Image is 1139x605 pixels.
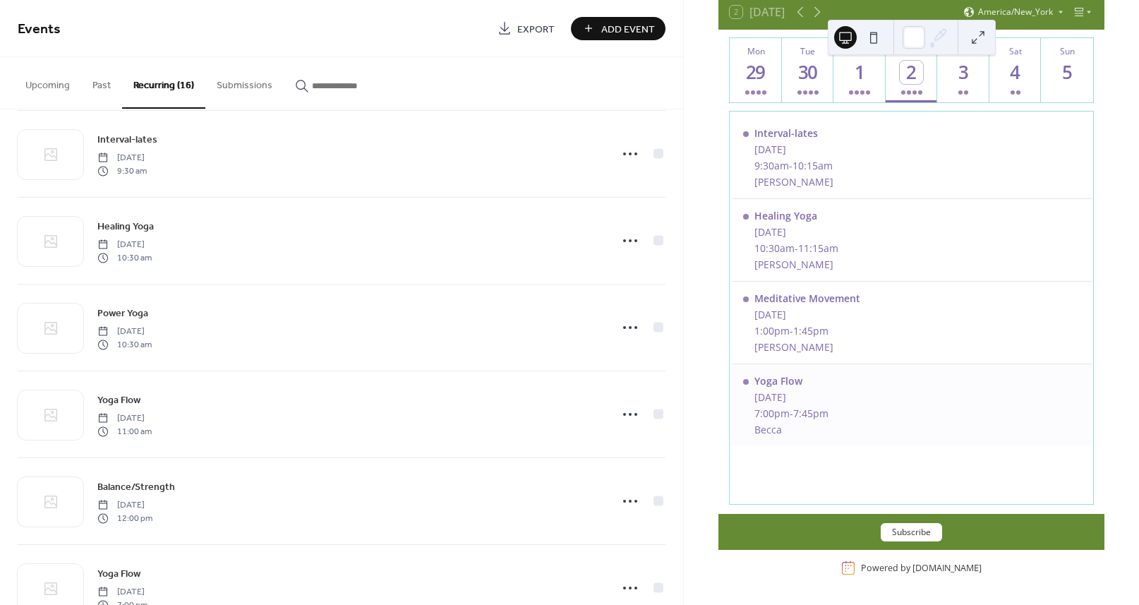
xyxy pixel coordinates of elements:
div: 1 [848,61,872,84]
a: Export [487,17,565,40]
div: Tue [786,45,830,57]
span: America/New_York [978,8,1053,16]
span: 10:30 am [97,338,152,351]
span: 10:30 am [97,251,152,264]
span: 7:45pm [793,407,828,420]
a: Power Yoga [97,305,148,321]
span: 7:00pm [754,407,790,420]
span: - [790,407,793,420]
span: - [789,159,793,172]
span: [DATE] [97,586,147,599]
div: 5 [1056,61,1079,84]
button: Sun5 [1041,38,1093,102]
div: [PERSON_NAME] [754,258,838,271]
div: Yoga Flow [754,374,828,388]
span: 1:45pm [793,324,828,337]
span: [DATE] [97,499,152,512]
span: 11:15am [798,241,838,255]
span: [DATE] [97,325,152,338]
div: [DATE] [754,308,860,321]
div: 4 [1004,61,1027,84]
div: Mon [734,45,778,57]
span: Healing Yoga [97,220,154,234]
div: 2 [900,61,923,84]
span: 10:15am [793,159,833,172]
a: Interval-lates [97,131,157,148]
button: Sat4 [989,38,1042,102]
div: Interval-lates [754,126,833,140]
div: Sun [1045,45,1089,57]
span: Interval-lates [97,133,157,148]
div: [PERSON_NAME] [754,340,860,354]
button: Upcoming [14,57,81,107]
button: Fri3 [937,38,989,102]
span: Balance/Strength [97,480,175,495]
span: - [790,324,793,337]
div: Sat [994,45,1037,57]
a: Healing Yoga [97,218,154,234]
div: Powered by [861,562,982,574]
div: 3 [952,61,975,84]
span: 11:00 am [97,425,152,438]
div: [PERSON_NAME] [754,175,833,188]
span: Power Yoga [97,306,148,321]
div: [DATE] [754,390,828,404]
a: Balance/Strength [97,479,175,495]
span: Events [18,16,61,43]
button: Tue30 [782,38,834,102]
button: Mon29 [730,38,782,102]
span: [DATE] [97,239,152,251]
span: - [795,241,798,255]
span: 12:00 pm [97,512,152,525]
div: Healing Yoga [754,209,838,222]
button: Submissions [205,57,284,107]
span: Yoga Flow [97,393,140,408]
a: Yoga Flow [97,565,140,582]
button: Add Event [571,17,665,40]
span: 1:00pm [754,324,790,337]
div: Meditative Movement [754,292,860,305]
div: 30 [796,61,819,84]
span: 9:30am [754,159,789,172]
button: Recurring (16) [122,57,205,109]
span: Yoga Flow [97,567,140,582]
span: 9:30 am [97,164,147,177]
div: [DATE] [754,225,838,239]
span: [DATE] [97,152,147,164]
div: [DATE] [754,143,833,156]
span: Export [517,22,555,37]
button: Wed1 [833,38,886,102]
button: Thu2 [886,38,938,102]
button: Subscribe [881,523,942,541]
div: Becca [754,423,828,436]
button: Past [81,57,122,107]
a: Yoga Flow [97,392,140,408]
span: Add Event [601,22,655,37]
div: 29 [745,61,768,84]
span: [DATE] [97,412,152,425]
a: [DOMAIN_NAME] [912,562,982,574]
span: 10:30am [754,241,795,255]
